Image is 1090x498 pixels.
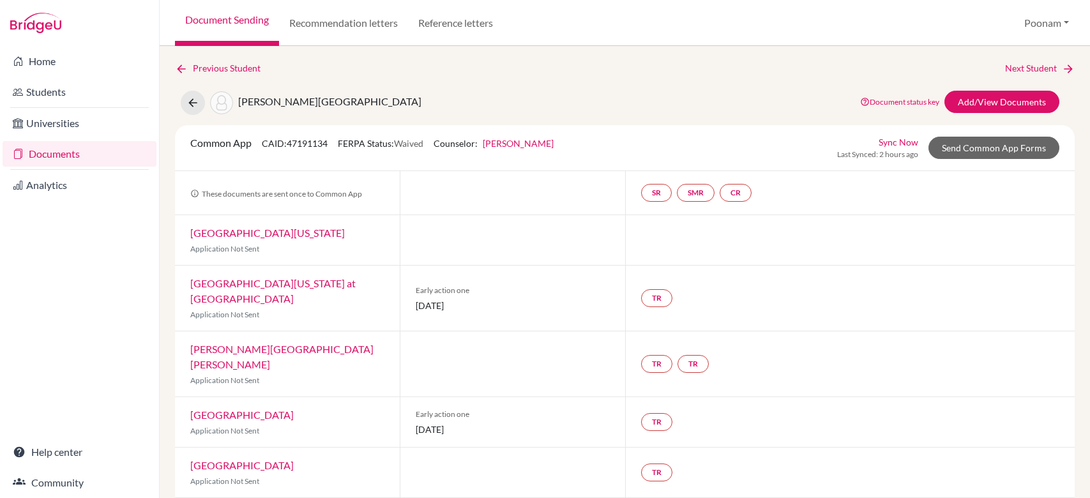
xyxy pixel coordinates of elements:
a: Help center [3,439,156,465]
span: Application Not Sent [190,476,259,486]
a: [PERSON_NAME] [483,138,554,149]
a: SMR [677,184,715,202]
span: FERPA Status: [338,138,423,149]
a: Analytics [3,172,156,198]
span: Last Synced: 2 hours ago [837,149,918,160]
a: Home [3,49,156,74]
span: These documents are sent once to Common App [190,189,362,199]
span: CAID: 47191134 [262,138,328,149]
a: [GEOGRAPHIC_DATA][US_STATE] at [GEOGRAPHIC_DATA] [190,277,356,305]
span: Counselor: [434,138,554,149]
a: Sync Now [879,135,918,149]
span: Early action one [416,285,609,296]
a: [PERSON_NAME][GEOGRAPHIC_DATA][PERSON_NAME] [190,343,374,370]
span: Application Not Sent [190,310,259,319]
a: CR [720,184,752,202]
a: Document status key [860,97,939,107]
a: TR [641,289,672,307]
span: Application Not Sent [190,375,259,385]
span: [DATE] [416,299,609,312]
span: Common App [190,137,252,149]
a: TR [641,464,672,481]
span: Early action one [416,409,609,420]
a: TR [677,355,709,373]
img: Bridge-U [10,13,61,33]
a: [GEOGRAPHIC_DATA][US_STATE] [190,227,345,239]
button: Poonam [1018,11,1075,35]
span: Waived [394,138,423,149]
span: Application Not Sent [190,244,259,253]
a: TR [641,355,672,373]
a: [GEOGRAPHIC_DATA] [190,409,294,421]
a: Previous Student [175,61,271,75]
a: Students [3,79,156,105]
a: Universities [3,110,156,136]
a: Send Common App Forms [928,137,1059,159]
a: Documents [3,141,156,167]
a: SR [641,184,672,202]
a: [GEOGRAPHIC_DATA] [190,459,294,471]
a: TR [641,413,672,431]
a: Community [3,470,156,495]
span: Application Not Sent [190,426,259,435]
span: [PERSON_NAME][GEOGRAPHIC_DATA] [238,95,421,107]
a: Next Student [1005,61,1075,75]
span: [DATE] [416,423,609,436]
a: Add/View Documents [944,91,1059,113]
